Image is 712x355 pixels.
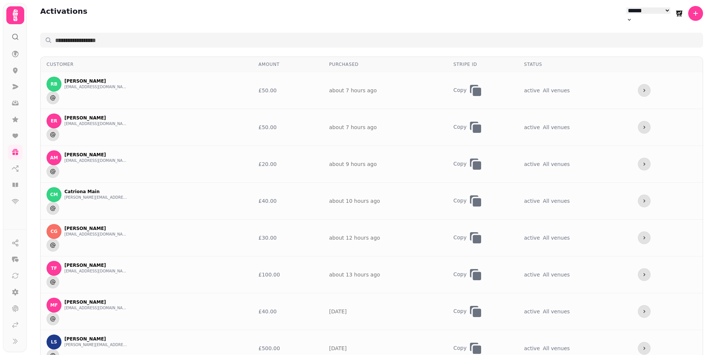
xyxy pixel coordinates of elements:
[329,124,377,130] a: about 7 hours ago
[543,124,570,131] span: All venues
[454,267,468,282] button: Copy
[47,165,59,178] button: Send to
[51,229,58,234] span: CG
[258,271,317,278] div: £100.00
[51,81,57,87] span: RB
[64,336,128,342] p: [PERSON_NAME]
[50,303,58,308] span: MF
[524,87,540,93] span: active
[47,276,59,288] button: Send to
[50,155,58,160] span: AM
[64,158,128,164] button: [EMAIL_ADDRESS][DOMAIN_NAME]
[638,305,651,318] button: more
[638,121,651,134] button: more
[47,202,59,215] button: Send to
[454,157,468,172] button: Copy
[543,160,570,168] span: All venues
[64,121,128,127] button: [EMAIL_ADDRESS][DOMAIN_NAME]
[64,231,128,237] button: [EMAIL_ADDRESS][DOMAIN_NAME]
[51,118,57,124] span: ER
[258,197,317,205] div: £40.00
[543,197,570,205] span: All venues
[64,78,128,84] p: [PERSON_NAME]
[64,115,128,121] p: [PERSON_NAME]
[329,345,347,351] a: [DATE]
[64,152,128,158] p: [PERSON_NAME]
[543,271,570,278] span: All venues
[638,195,651,207] button: more
[64,342,128,348] button: [PERSON_NAME][EMAIL_ADDRESS][PERSON_NAME][DOMAIN_NAME]
[47,128,59,141] button: Send to
[329,87,377,93] a: about 7 hours ago
[64,305,128,311] button: [EMAIL_ADDRESS][DOMAIN_NAME]
[454,83,468,98] button: Copy
[638,158,651,170] button: more
[638,231,651,244] button: more
[524,161,540,167] span: active
[524,345,540,351] span: active
[64,195,128,201] button: [PERSON_NAME][EMAIL_ADDRESS][DOMAIN_NAME]
[258,87,317,94] div: £50.00
[258,308,317,315] div: £40.00
[47,313,59,325] button: Send to
[50,192,58,197] span: CM
[51,339,57,345] span: LS
[329,198,380,204] a: about 10 hours ago
[543,308,570,315] span: All venues
[454,304,468,319] button: Copy
[524,308,540,314] span: active
[258,124,317,131] div: £50.00
[258,234,317,242] div: £30.00
[64,268,128,274] button: [EMAIL_ADDRESS][DOMAIN_NAME]
[47,92,59,104] button: Send to
[258,61,317,67] div: Amount
[638,84,651,97] button: more
[64,84,128,90] button: [EMAIL_ADDRESS][DOMAIN_NAME]
[329,235,380,241] a: about 12 hours ago
[64,299,128,305] p: [PERSON_NAME]
[329,308,347,314] a: [DATE]
[258,345,317,352] div: £500.00
[64,262,128,268] p: [PERSON_NAME]
[524,272,540,278] span: active
[524,124,540,130] span: active
[454,230,468,245] button: Copy
[638,268,651,281] button: more
[47,239,59,252] button: Send to
[524,61,626,67] div: Status
[51,266,57,271] span: TF
[454,120,468,135] button: Copy
[329,272,380,278] a: about 13 hours ago
[524,198,540,204] span: active
[454,61,512,67] div: Stripe ID
[64,189,128,195] p: Catriona Main
[524,235,540,241] span: active
[47,61,247,67] div: Customer
[543,345,570,352] span: All venues
[329,161,377,167] a: about 9 hours ago
[638,342,651,355] button: more
[543,234,570,242] span: All venues
[40,6,88,24] h2: Activations
[329,61,442,67] div: Purchased
[454,194,468,208] button: Copy
[543,87,570,94] span: All venues
[64,226,128,231] p: [PERSON_NAME]
[258,160,317,168] div: £20.00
